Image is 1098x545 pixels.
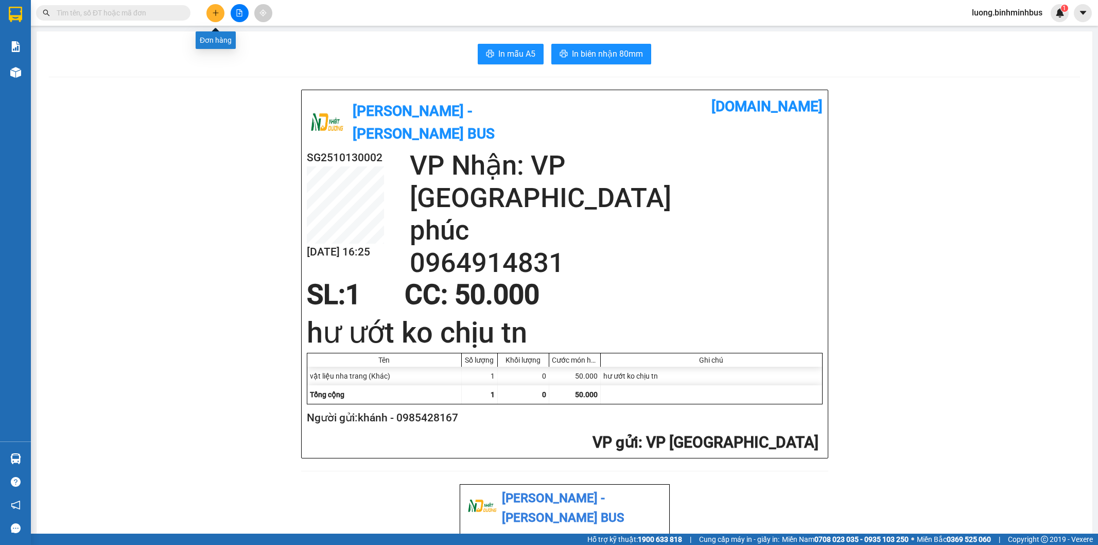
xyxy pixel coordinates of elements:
[498,367,549,385] div: 0
[500,356,546,364] div: Khối lượng
[690,534,691,545] span: |
[964,6,1051,19] span: luong.binhminhbus
[464,356,495,364] div: Số lượng
[1061,5,1068,12] sup: 1
[307,98,348,149] img: logo.jpg
[478,44,544,64] button: printerIn mẫu A5
[11,477,21,487] span: question-circle
[549,367,601,385] div: 50.000
[57,7,178,19] input: Tìm tên, số ĐT hoặc mã đơn
[196,31,236,49] div: Đơn hàng
[711,98,823,115] b: [DOMAIN_NAME]
[491,390,495,399] span: 1
[310,390,344,399] span: Tổng cộng
[947,535,991,543] strong: 0369 525 060
[1041,536,1048,543] span: copyright
[11,500,21,510] span: notification
[307,313,823,353] h1: hư ướt ko chịu tn
[307,149,384,166] h2: SG2510130002
[410,247,823,279] h2: 0964914831
[345,279,361,311] span: 1
[353,103,495,142] b: [PERSON_NAME] - [PERSON_NAME] Bus
[542,390,546,399] span: 0
[603,356,820,364] div: Ghi chú
[572,47,643,60] span: In biên nhận 80mm
[462,367,498,385] div: 1
[231,4,249,22] button: file-add
[9,7,22,22] img: logo-vxr
[587,534,682,545] span: Hỗ trợ kỹ thuật:
[560,49,568,59] span: printer
[999,534,1000,545] span: |
[307,279,345,311] span: SL:
[410,214,823,247] h2: phúc
[310,356,459,364] div: Tên
[307,432,818,453] h2: : VP [GEOGRAPHIC_DATA]
[307,367,462,385] div: vật liệu nha trang (Khác)
[911,537,914,541] span: ⚪️
[575,390,598,399] span: 50.000
[259,9,267,16] span: aim
[498,47,535,60] span: In mẫu A5
[43,9,50,16] span: search
[814,535,909,543] strong: 0708 023 035 - 0935 103 250
[638,535,682,543] strong: 1900 633 818
[10,453,21,464] img: warehouse-icon
[11,523,21,533] span: message
[10,67,21,78] img: warehouse-icon
[601,367,822,385] div: hư ướt ko chịu tn
[236,9,243,16] span: file-add
[410,149,823,214] h2: VP Nhận: VP [GEOGRAPHIC_DATA]
[254,4,272,22] button: aim
[486,49,494,59] span: printer
[206,4,224,22] button: plus
[307,410,818,427] h2: Người gửi: khánh - 0985428167
[592,433,638,451] span: VP gửi
[552,356,598,364] div: Cước món hàng
[551,44,651,64] button: printerIn biên nhận 80mm
[307,244,384,261] h2: [DATE] 16:25
[212,9,219,16] span: plus
[782,534,909,545] span: Miền Nam
[1062,5,1066,12] span: 1
[464,489,665,527] li: [PERSON_NAME] - [PERSON_NAME] Bus
[917,534,991,545] span: Miền Bắc
[398,279,546,310] div: CC : 50.000
[10,41,21,52] img: solution-icon
[1078,8,1088,18] span: caret-down
[1055,8,1065,18] img: icon-new-feature
[699,534,779,545] span: Cung cấp máy in - giấy in:
[464,489,500,525] img: logo.jpg
[1074,4,1092,22] button: caret-down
